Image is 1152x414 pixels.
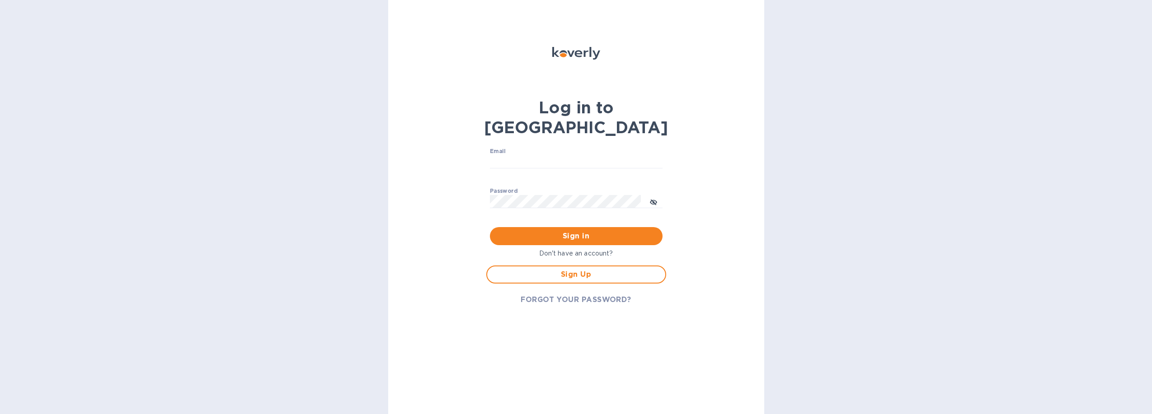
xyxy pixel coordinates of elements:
[490,188,517,194] label: Password
[490,149,506,154] label: Email
[644,192,663,210] button: toggle password visibility
[484,98,668,137] b: Log in to [GEOGRAPHIC_DATA]
[486,249,666,258] p: Don't have an account?
[521,294,631,305] span: FORGOT YOUR PASSWORD?
[490,227,663,245] button: Sign in
[552,47,600,60] img: Koverly
[494,269,658,280] span: Sign Up
[486,265,666,284] button: Sign Up
[497,231,655,242] span: Sign in
[513,291,639,309] button: FORGOT YOUR PASSWORD?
